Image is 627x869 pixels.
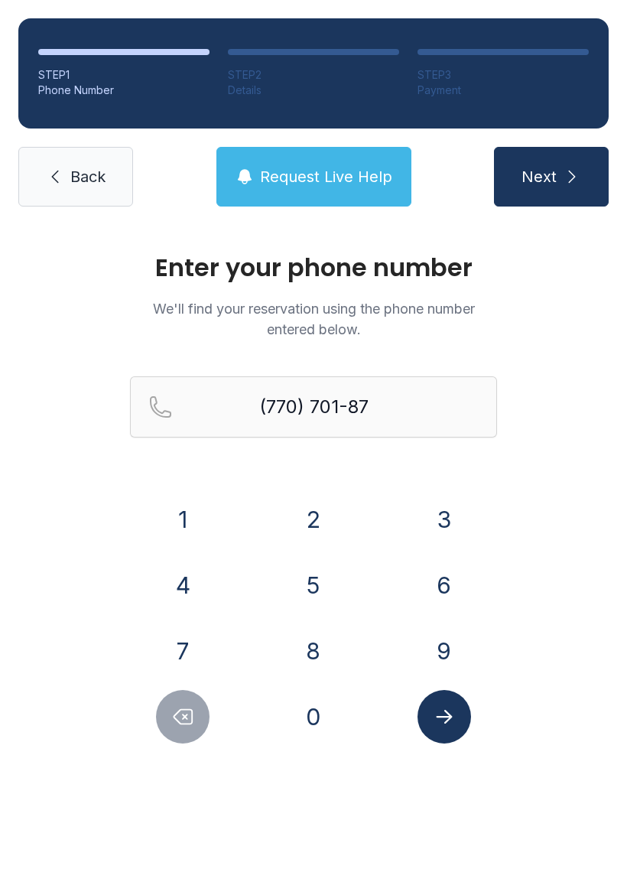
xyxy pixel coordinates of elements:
div: STEP 3 [417,67,589,83]
p: We'll find your reservation using the phone number entered below. [130,298,497,340]
h1: Enter your phone number [130,255,497,280]
span: Request Live Help [260,166,392,187]
button: 0 [287,690,340,744]
button: 7 [156,624,210,678]
button: Delete number [156,690,210,744]
div: STEP 1 [38,67,210,83]
button: Submit lookup form [417,690,471,744]
button: 4 [156,558,210,612]
button: 3 [417,493,471,546]
div: Phone Number [38,83,210,98]
button: 1 [156,493,210,546]
div: STEP 2 [228,67,399,83]
span: Next [521,166,557,187]
button: 9 [417,624,471,678]
button: 2 [287,493,340,546]
span: Back [70,166,106,187]
div: Payment [417,83,589,98]
div: Details [228,83,399,98]
button: 6 [417,558,471,612]
input: Reservation phone number [130,376,497,438]
button: 8 [287,624,340,678]
button: 5 [287,558,340,612]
